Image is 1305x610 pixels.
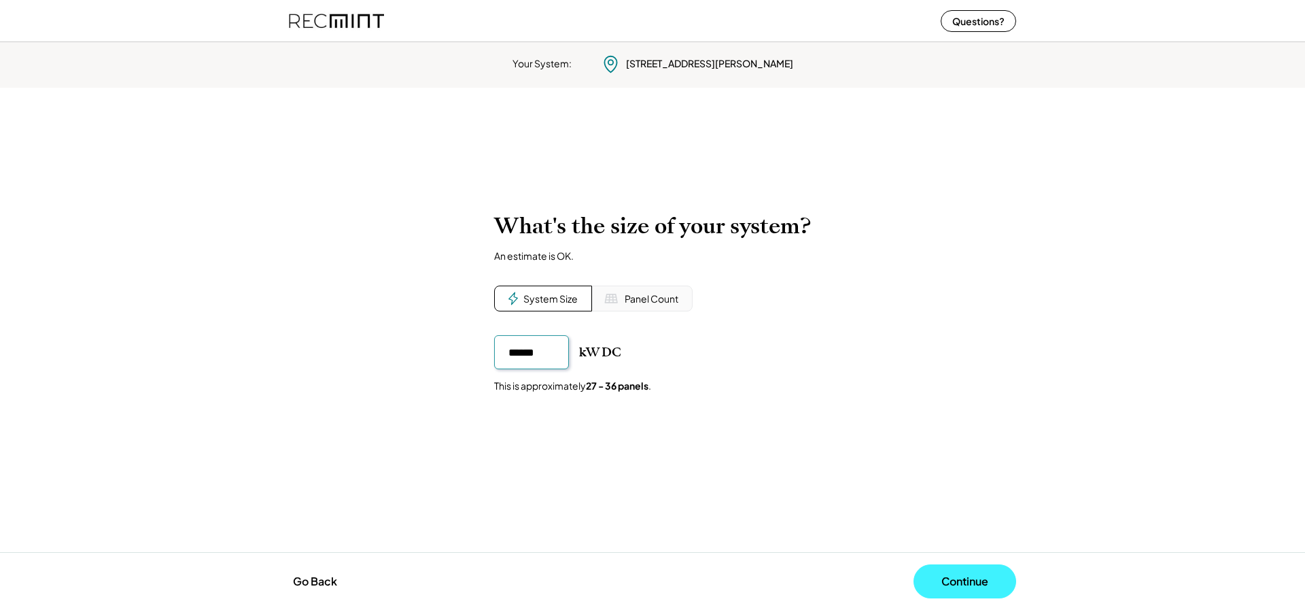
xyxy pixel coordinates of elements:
button: Questions? [941,10,1016,32]
img: recmint-logotype%403x%20%281%29.jpeg [289,3,384,39]
div: [STREET_ADDRESS][PERSON_NAME] [626,57,793,71]
h2: What's the size of your system? [494,213,811,239]
div: This is approximately . [494,379,651,393]
button: Continue [913,564,1016,598]
div: An estimate is OK. [494,250,574,262]
img: Solar%20Panel%20Icon%20%281%29.svg [604,292,618,305]
div: kW DC [579,344,621,360]
div: System Size [523,292,578,306]
button: Go Back [289,566,341,596]
div: Your System: [512,57,572,71]
div: Panel Count [625,292,678,306]
strong: 27 - 36 panels [586,379,648,392]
